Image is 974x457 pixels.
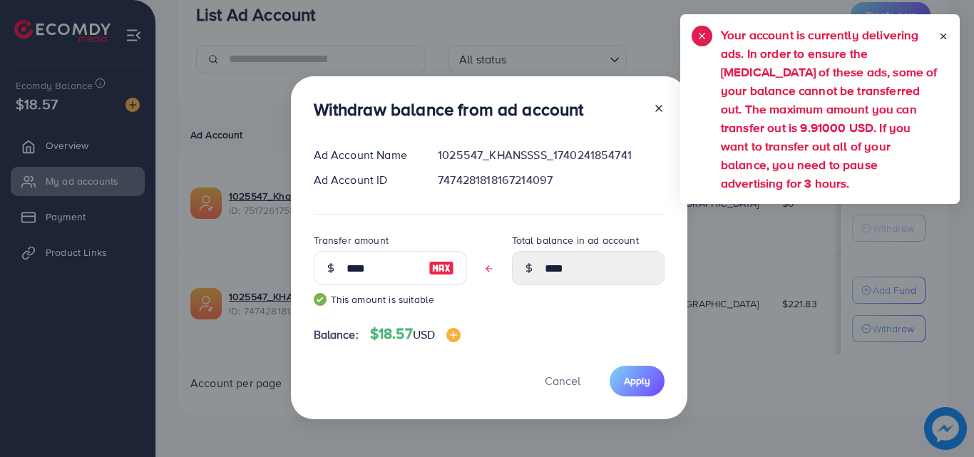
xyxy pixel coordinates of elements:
img: image [429,260,454,277]
h4: $18.57 [370,325,461,343]
div: 1025547_KHANSSSS_1740241854741 [426,147,675,163]
img: guide [314,293,327,306]
small: This amount is suitable [314,292,466,307]
button: Apply [610,366,665,396]
h3: Withdraw balance from ad account [314,99,584,120]
div: Ad Account Name [302,147,427,163]
img: image [446,328,461,342]
span: USD [413,327,435,342]
div: 7474281818167214097 [426,172,675,188]
label: Total balance in ad account [512,233,639,247]
span: Apply [624,374,650,388]
h5: Your account is currently delivering ads. In order to ensure the [MEDICAL_DATA] of these ads, som... [721,26,938,192]
div: Ad Account ID [302,172,427,188]
label: Transfer amount [314,233,389,247]
span: Balance: [314,327,359,343]
button: Cancel [527,366,598,396]
span: Cancel [545,373,580,389]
